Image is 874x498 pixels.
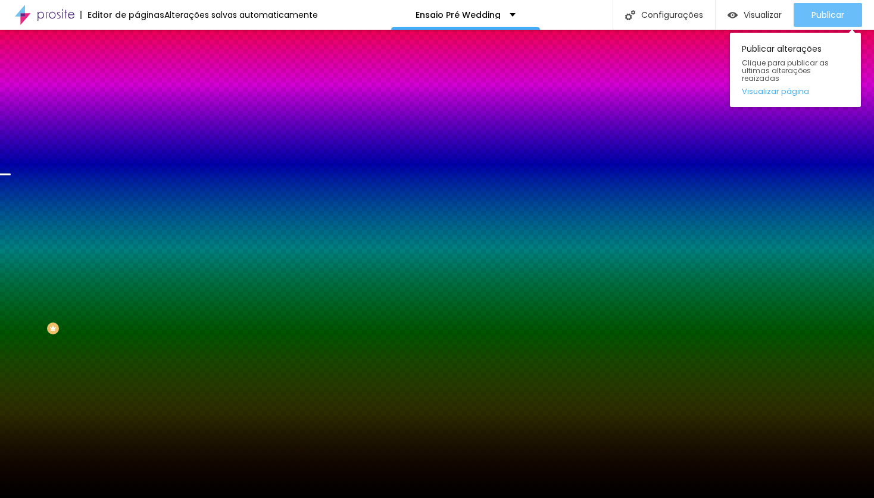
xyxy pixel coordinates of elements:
[742,59,849,83] span: Clique para publicar as ultimas alterações reaizadas
[742,87,849,95] a: Visualizar página
[811,10,844,20] span: Publicar
[80,11,164,19] div: Editor de páginas
[164,11,318,19] div: Alterações salvas automaticamente
[416,11,501,19] p: Ensaio Pré Wedding
[730,33,861,107] div: Publicar alterações
[728,10,738,20] img: view-1.svg
[744,10,782,20] span: Visualizar
[625,10,635,20] img: Icone
[716,3,794,27] button: Visualizar
[794,3,862,27] button: Publicar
